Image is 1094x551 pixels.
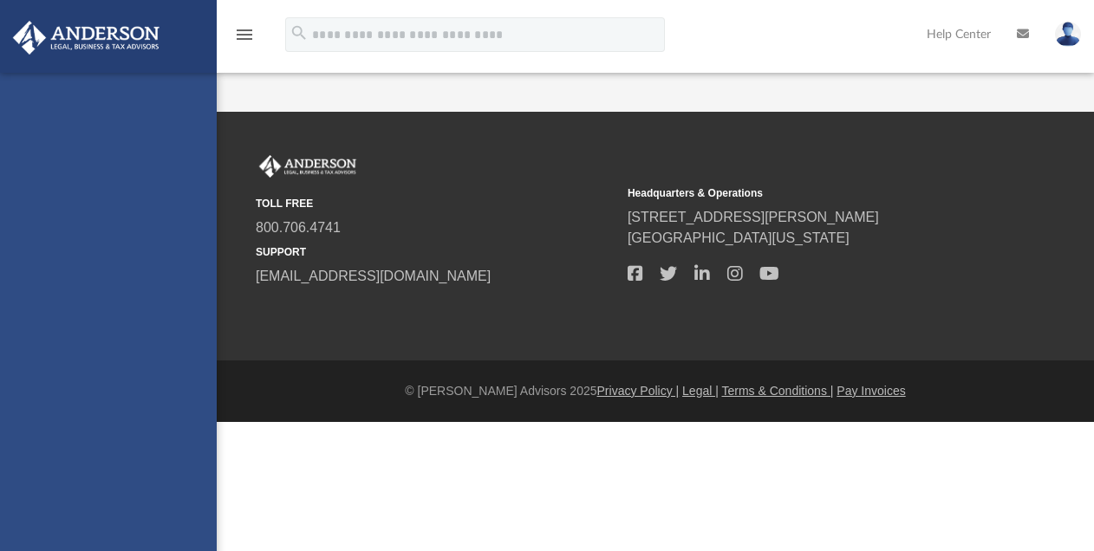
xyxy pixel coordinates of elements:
small: TOLL FREE [256,196,615,211]
img: Anderson Advisors Platinum Portal [256,155,360,178]
a: Pay Invoices [837,384,905,398]
a: [GEOGRAPHIC_DATA][US_STATE] [628,230,850,245]
a: menu [234,33,255,45]
a: Legal | [682,384,719,398]
a: [STREET_ADDRESS][PERSON_NAME] [628,210,879,224]
div: © [PERSON_NAME] Advisors 2025 [217,382,1094,400]
img: User Pic [1055,22,1081,47]
a: 800.706.4741 [256,220,341,235]
a: [EMAIL_ADDRESS][DOMAIN_NAME] [256,269,491,283]
i: menu [234,24,255,45]
small: Headquarters & Operations [628,185,987,201]
small: SUPPORT [256,244,615,260]
i: search [290,23,309,42]
a: Privacy Policy | [597,384,680,398]
a: Terms & Conditions | [722,384,834,398]
img: Anderson Advisors Platinum Portal [8,21,165,55]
